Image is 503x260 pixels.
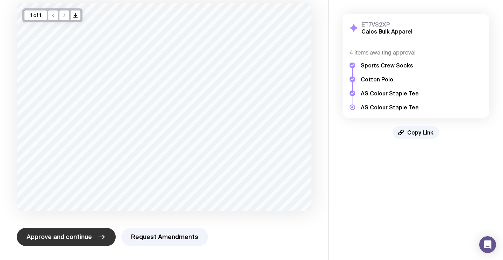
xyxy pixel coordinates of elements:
h5: AS Colour Staple Tee [361,104,419,111]
h2: Calcs Bulk Apparel [361,28,412,35]
button: Approve and continue [17,228,116,246]
h3: ET7VS2XP [361,21,412,28]
h5: Cotton Polo [361,76,419,83]
button: Request Amendments [121,228,208,246]
div: Open Intercom Messenger [479,236,496,253]
button: Copy Link [393,126,439,139]
button: />/> [71,10,80,20]
span: Approve and continue [27,233,92,241]
h4: 4 items awaiting approval [350,49,482,56]
span: Copy Link [407,129,433,136]
h5: Sports Crew Socks [361,62,419,69]
g: /> /> [74,14,78,17]
h5: AS Colour Staple Tee [361,90,419,97]
div: 1 of 1 [24,10,47,20]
